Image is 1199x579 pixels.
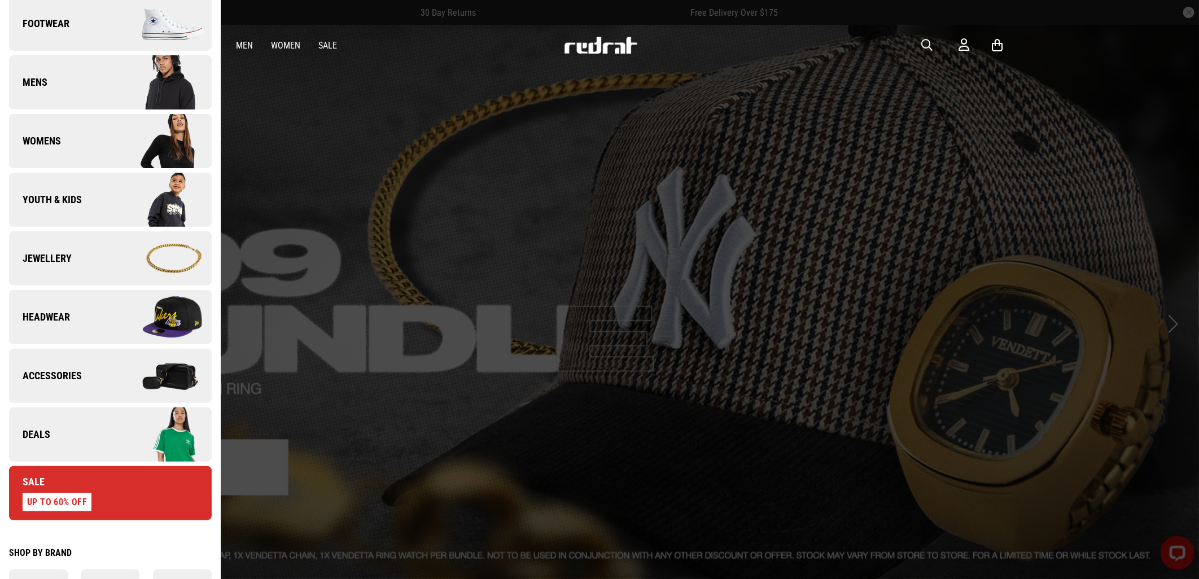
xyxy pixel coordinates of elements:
[271,40,300,51] a: Women
[236,40,253,51] a: Men
[9,5,43,38] button: Open LiveChat chat widget
[110,54,211,111] img: Company
[9,349,212,403] a: Accessories Company
[23,493,91,511] div: UP TO 60% OFF
[9,114,212,168] a: Womens Company
[9,76,47,89] span: Mens
[110,230,211,287] img: Company
[9,466,212,520] a: Sale UP TO 60% OFF
[9,547,212,558] div: Shop by Brand
[9,428,50,441] span: Deals
[9,475,45,489] span: Sale
[110,406,211,463] img: Company
[110,289,211,345] img: Company
[318,40,337,51] a: Sale
[110,348,211,404] img: Company
[9,310,70,324] span: Headwear
[9,231,212,286] a: Jewellery Company
[110,172,211,228] img: Company
[9,173,212,227] a: Youth & Kids Company
[9,193,82,207] span: Youth & Kids
[9,290,212,344] a: Headwear Company
[9,17,69,30] span: Footwear
[9,252,72,265] span: Jewellery
[110,113,211,169] img: Company
[9,55,212,109] a: Mens Company
[563,37,638,54] img: Redrat logo
[9,407,212,462] a: Deals Company
[9,134,61,148] span: Womens
[9,369,82,383] span: Accessories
